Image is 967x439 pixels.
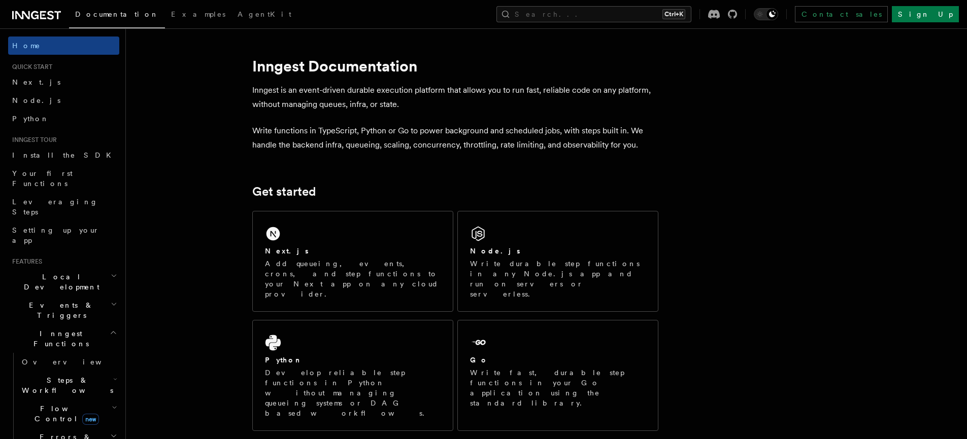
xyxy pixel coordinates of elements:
a: Python [8,109,119,128]
span: Steps & Workflows [18,375,113,395]
a: Contact sales [795,6,888,22]
a: Sign Up [892,6,959,22]
a: Next.js [8,73,119,91]
p: Develop reliable step functions in Python without managing queueing systems or DAG based workflows. [265,368,441,418]
button: Flow Controlnew [18,399,119,428]
span: Events & Triggers [8,300,111,320]
span: Your first Functions [12,169,73,188]
a: Home [8,36,119,55]
span: Next.js [12,78,60,86]
h2: Next.js [265,246,309,256]
kbd: Ctrl+K [662,9,685,19]
button: Inngest Functions [8,324,119,353]
button: Toggle dark mode [754,8,778,20]
button: Steps & Workflows [18,371,119,399]
span: Features [8,258,42,266]
a: Node.js [8,91,119,109]
p: Add queueing, events, crons, and step functions to your Next app on any cloud provider. [265,259,441,299]
span: new [82,414,99,425]
span: Inngest Functions [8,328,110,349]
span: Python [12,115,49,123]
a: PythonDevelop reliable step functions in Python without managing queueing systems or DAG based wo... [252,320,453,431]
button: Search...Ctrl+K [496,6,691,22]
span: Install the SDK [12,151,117,159]
h2: Go [470,355,488,365]
p: Write fast, durable step functions in your Go application using the standard library. [470,368,646,408]
button: Local Development [8,268,119,296]
span: Quick start [8,63,52,71]
p: Inngest is an event-driven durable execution platform that allows you to run fast, reliable code ... [252,83,658,112]
a: Setting up your app [8,221,119,249]
a: AgentKit [231,3,297,27]
span: Leveraging Steps [12,198,98,216]
a: Documentation [69,3,165,28]
a: GoWrite fast, durable step functions in your Go application using the standard library. [457,320,658,431]
h2: Python [265,355,303,365]
a: Install the SDK [8,146,119,164]
span: AgentKit [238,10,291,18]
h1: Inngest Documentation [252,57,658,75]
button: Events & Triggers [8,296,119,324]
p: Write durable step functions in any Node.js app and run on servers or serverless. [470,259,646,299]
span: Inngest tour [8,136,57,144]
a: Overview [18,353,119,371]
a: Next.jsAdd queueing, events, crons, and step functions to your Next app on any cloud provider. [252,211,453,312]
h2: Node.js [470,246,520,256]
span: Overview [22,358,126,366]
span: Setting up your app [12,226,99,244]
a: Get started [252,185,316,199]
span: Node.js [12,96,60,104]
span: Documentation [75,10,159,18]
p: Write functions in TypeScript, Python or Go to power background and scheduled jobs, with steps bu... [252,124,658,152]
span: Home [12,41,41,51]
span: Flow Control [18,404,112,424]
a: Node.jsWrite durable step functions in any Node.js app and run on servers or serverless. [457,211,658,312]
a: Your first Functions [8,164,119,193]
a: Examples [165,3,231,27]
span: Local Development [8,272,111,292]
a: Leveraging Steps [8,193,119,221]
span: Examples [171,10,225,18]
